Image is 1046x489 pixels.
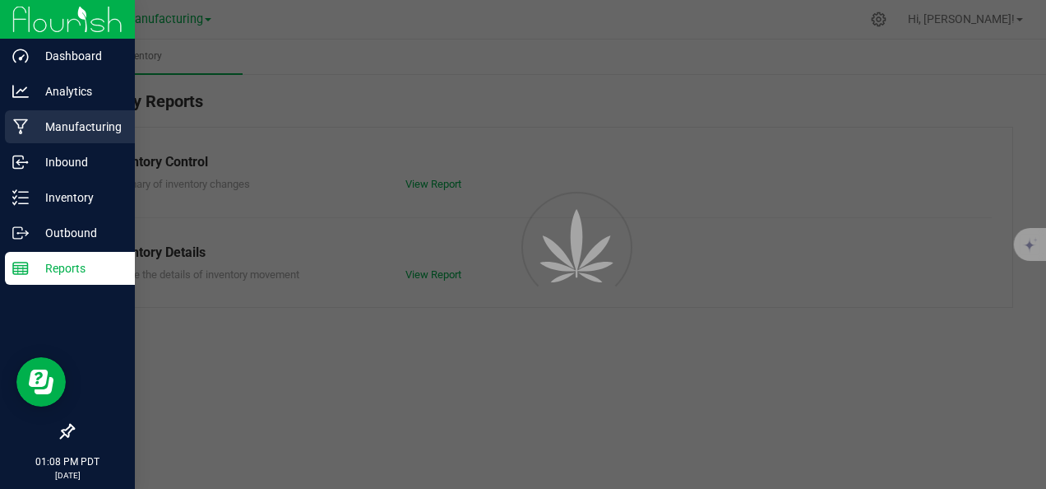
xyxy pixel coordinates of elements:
[12,48,29,64] inline-svg: Dashboard
[7,469,127,482] p: [DATE]
[16,357,66,407] iframe: Resource center
[29,117,127,137] p: Manufacturing
[12,260,29,277] inline-svg: Reports
[7,454,127,469] p: 01:08 PM PDT
[29,188,127,207] p: Inventory
[12,83,29,100] inline-svg: Analytics
[12,119,29,135] inline-svg: Manufacturing
[12,225,29,241] inline-svg: Outbound
[29,81,127,101] p: Analytics
[29,258,127,278] p: Reports
[29,223,127,243] p: Outbound
[29,46,127,66] p: Dashboard
[29,152,127,172] p: Inbound
[12,154,29,170] inline-svg: Inbound
[12,189,29,206] inline-svg: Inventory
